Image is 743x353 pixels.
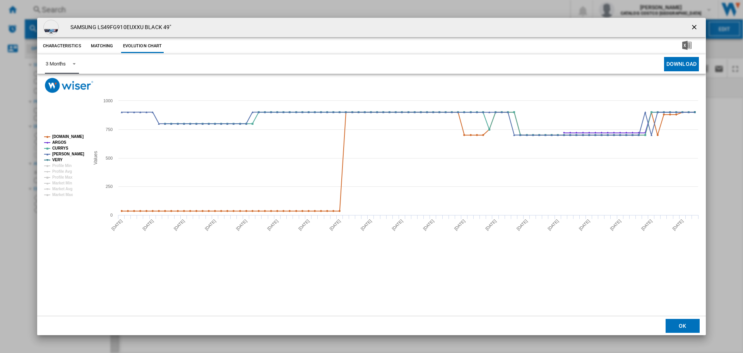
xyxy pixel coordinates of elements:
[85,39,119,53] button: Matching
[52,181,72,185] tspan: Market Min
[106,156,113,160] tspan: 500
[52,169,72,174] tspan: Profile Avg
[111,219,123,231] tspan: [DATE]
[52,146,68,150] tspan: CURRYS
[204,219,217,231] tspan: [DATE]
[422,219,435,231] tspan: [DATE]
[142,219,154,231] tspan: [DATE]
[687,20,703,35] button: getI18NText('BUTTONS.CLOSE_DIALOG')
[391,219,404,231] tspan: [DATE]
[93,151,98,165] tspan: Values
[52,164,72,168] tspan: Profile Min
[41,39,83,53] button: Characteristics
[52,140,67,145] tspan: ARGOS
[52,175,73,179] tspan: Profile Max
[547,219,560,231] tspan: [DATE]
[52,152,84,156] tspan: [PERSON_NAME]
[266,219,279,231] tspan: [DATE]
[682,41,692,50] img: excel-24x24.png
[453,219,466,231] tspan: [DATE]
[515,219,528,231] tspan: [DATE]
[110,213,113,217] tspan: 0
[671,219,684,231] tspan: [DATE]
[45,78,93,93] img: logo_wiser_300x94.png
[52,158,63,162] tspan: VERY
[173,219,186,231] tspan: [DATE]
[46,61,66,67] div: 3 Months
[52,193,73,197] tspan: Market Max
[298,219,310,231] tspan: [DATE]
[670,39,704,53] button: Download in Excel
[578,219,591,231] tspan: [DATE]
[329,219,341,231] tspan: [DATE]
[52,134,84,139] tspan: [DOMAIN_NAME]
[121,39,164,53] button: Evolution chart
[666,319,700,333] button: OK
[690,23,700,33] ng-md-icon: getI18NText('BUTTONS.CLOSE_DIALOG')
[43,20,59,35] img: 113390043
[664,57,699,71] button: Download
[52,187,72,191] tspan: Market Avg
[235,219,248,231] tspan: [DATE]
[37,18,706,336] md-dialog: Product popup
[106,127,113,132] tspan: 750
[106,184,113,189] tspan: 250
[609,219,622,231] tspan: [DATE]
[103,98,113,103] tspan: 1000
[360,219,373,231] tspan: [DATE]
[484,219,497,231] tspan: [DATE]
[67,24,171,31] h4: SAMSUNG LS49FG910EUXXU BLACK 49"
[640,219,653,231] tspan: [DATE]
